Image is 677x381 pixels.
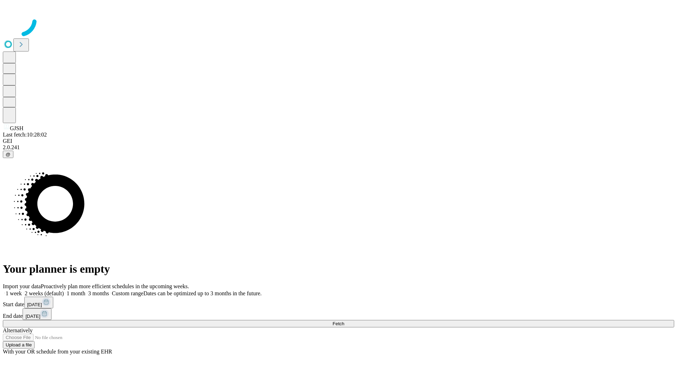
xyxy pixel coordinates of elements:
[23,308,51,320] button: [DATE]
[25,290,64,296] span: 2 weeks (default)
[25,314,40,319] span: [DATE]
[10,125,23,131] span: GJSH
[3,151,13,158] button: @
[3,308,674,320] div: End date
[3,262,674,276] h1: Your planner is empty
[24,297,53,308] button: [DATE]
[333,321,344,326] span: Fetch
[3,132,47,138] span: Last fetch: 10:28:02
[27,302,42,307] span: [DATE]
[3,138,674,144] div: GEI
[3,283,41,289] span: Import your data
[88,290,109,296] span: 3 months
[6,290,22,296] span: 1 week
[3,327,32,333] span: Alternatively
[3,297,674,308] div: Start date
[144,290,262,296] span: Dates can be optimized up to 3 months in the future.
[67,290,85,296] span: 1 month
[112,290,143,296] span: Custom range
[3,144,674,151] div: 2.0.241
[3,320,674,327] button: Fetch
[3,349,112,355] span: With your OR schedule from your existing EHR
[6,152,11,157] span: @
[41,283,189,289] span: Proactively plan more efficient schedules in the upcoming weeks.
[3,341,35,349] button: Upload a file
